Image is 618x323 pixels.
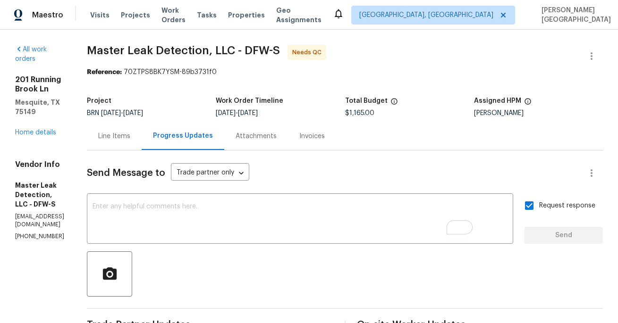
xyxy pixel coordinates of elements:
[101,110,121,116] span: [DATE]
[87,67,603,77] div: 70ZTPS8BK7YSM-89b3731f0
[153,131,213,141] div: Progress Updates
[15,232,64,240] p: [PHONE_NUMBER]
[87,69,122,75] b: Reference:
[216,98,283,104] h5: Work Order Timeline
[15,160,64,169] h4: Vendor Info
[87,110,143,116] span: BRN
[15,129,56,136] a: Home details
[90,10,110,20] span: Visits
[299,132,325,141] div: Invoices
[15,98,64,116] h5: Mesquite, TX 75149
[390,98,398,110] span: The total cost of line items that have been proposed by Opendoor. This sum includes line items th...
[236,132,277,141] div: Attachments
[539,201,595,211] span: Request response
[87,168,165,178] span: Send Message to
[93,203,508,236] textarea: To enrich screen reader interactions, please activate Accessibility in Grammarly extension settings
[216,110,258,116] span: -
[538,6,611,25] span: [PERSON_NAME][GEOGRAPHIC_DATA]
[15,213,64,229] p: [EMAIL_ADDRESS][DOMAIN_NAME]
[161,6,186,25] span: Work Orders
[121,10,150,20] span: Projects
[216,110,236,116] span: [DATE]
[292,48,325,57] span: Needs QC
[276,6,322,25] span: Geo Assignments
[98,132,130,141] div: Line Items
[123,110,143,116] span: [DATE]
[32,10,63,20] span: Maestro
[359,10,493,20] span: [GEOGRAPHIC_DATA], [GEOGRAPHIC_DATA]
[345,98,388,104] h5: Total Budget
[15,181,64,209] h5: Master Leak Detection, LLC - DFW-S
[171,166,249,181] div: Trade partner only
[238,110,258,116] span: [DATE]
[474,110,603,116] div: [PERSON_NAME]
[524,98,532,110] span: The hpm assigned to this work order.
[345,110,374,116] span: $1,165.00
[87,98,111,104] h5: Project
[474,98,521,104] h5: Assigned HPM
[15,75,64,94] h2: 201 Running Brook Ln
[15,46,47,62] a: All work orders
[101,110,143,116] span: -
[87,45,280,56] span: Master Leak Detection, LLC - DFW-S
[228,10,265,20] span: Properties
[197,12,217,18] span: Tasks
